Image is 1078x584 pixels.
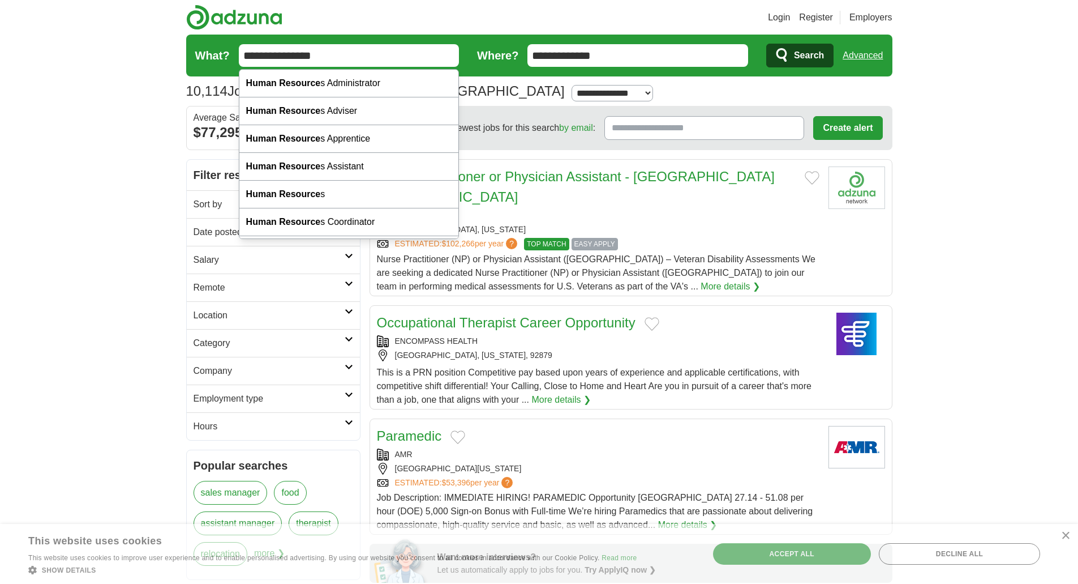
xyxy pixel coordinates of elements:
div: [GEOGRAPHIC_DATA], [US_STATE], 92879 [377,349,819,361]
span: ? [506,238,517,249]
a: Paramedic [377,428,442,444]
a: Category [187,329,360,357]
div: s Apprentice [239,125,459,153]
a: ENCOMPASS HEALTH [395,336,478,346]
a: Employment type [187,385,360,412]
a: sales manager [194,481,268,505]
div: Show details [28,564,637,576]
a: Register [799,11,833,24]
div: Average Salary [194,113,353,122]
a: Hours [187,412,360,440]
h1: Jobs in [GEOGRAPHIC_DATA], [GEOGRAPHIC_DATA] [186,83,565,99]
button: Add to favorite jobs [645,317,659,331]
div: s Administrator [239,70,459,97]
div: This website uses cookies [28,531,608,548]
a: Occupational Therapist Career Opportunity [377,315,635,330]
span: TOP MATCH [524,238,569,250]
a: Employers [849,11,892,24]
a: AMR [395,450,413,459]
img: AMR logo [828,426,885,468]
h2: Employment type [194,392,345,406]
img: Encompass Health logo [828,313,885,355]
a: Advanced [843,44,883,67]
div: $77,295 [194,122,353,143]
div: s Assistant [239,153,459,181]
span: $102,266 [441,239,474,248]
a: More details ❯ [658,518,718,532]
label: Where? [477,47,518,64]
a: by email [559,123,593,133]
button: Add to favorite jobs [805,171,819,185]
div: [GEOGRAPHIC_DATA][US_STATE] [377,463,819,475]
strong: Human Resource [246,217,321,227]
a: Sort by [187,190,360,218]
a: therapist [289,511,338,535]
div: MRG EXAMS [377,210,819,221]
strong: Human Resource [246,78,321,88]
div: s [239,181,459,208]
span: Job Description: IMMEDIATE HIRING! PARAMEDIC Opportunity [GEOGRAPHIC_DATA] 27.14 - 51.08 per hour... [377,493,813,530]
span: 10,114 [186,81,227,101]
div: Accept all [713,543,871,565]
a: More details ❯ [531,393,591,407]
strong: Human Resource [246,161,321,171]
h2: Location [194,309,345,322]
button: Create alert [813,116,882,140]
span: This is a PRN position Competitive pay based upon years of experience and applicable certificatio... [377,368,811,404]
a: Login [768,11,790,24]
span: This website uses cookies to improve user experience and to enable personalised advertising. By u... [28,554,600,562]
span: EASY APPLY [572,238,618,250]
a: Remote [187,274,360,301]
a: Company [187,357,360,385]
a: Date posted [187,218,360,246]
span: ? [501,477,513,488]
strong: Human Resource [246,106,321,116]
a: ESTIMATED:$102,266per year? [395,238,520,250]
h2: Salary [194,253,345,267]
label: What? [195,47,230,64]
a: Nurse Practitioner or Physician Assistant - [GEOGRAPHIC_DATA] [GEOGRAPHIC_DATA] [377,169,775,204]
div: [GEOGRAPHIC_DATA], [US_STATE] [377,224,819,236]
strong: Human Resource [246,189,321,199]
span: Search [794,44,824,67]
h2: Popular searches [194,457,353,474]
a: More details ❯ [701,280,760,293]
span: Show details [42,566,96,574]
button: Add to favorite jobs [450,430,465,444]
h2: Remote [194,281,345,295]
a: Salary [187,246,360,274]
h2: Category [194,336,345,350]
a: assistant manager [194,511,282,535]
span: $53,396 [441,478,470,487]
h2: Date posted [194,225,345,239]
h2: Hours [194,420,345,433]
h2: Sort by [194,198,345,211]
div: s Adviser [239,97,459,125]
img: Adzuna logo [186,5,282,30]
a: Location [187,301,360,329]
a: ESTIMATED:$53,396per year? [395,477,516,489]
div: s Coordinator [239,208,459,236]
h2: Filter results [187,160,360,190]
div: Decline all [879,543,1040,565]
div: Society for Management [239,236,459,264]
img: Company logo [828,167,885,209]
button: Search [766,44,834,67]
a: food [274,481,306,505]
a: Read more, opens a new window [602,554,637,562]
strong: Human Resource [246,134,321,143]
div: Close [1061,532,1070,540]
span: Receive the newest jobs for this search : [402,121,595,135]
h2: Company [194,364,345,378]
span: Nurse Practitioner (NP) or Physician Assistant ([GEOGRAPHIC_DATA]) – Veteran Disability Assessmen... [377,254,815,291]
